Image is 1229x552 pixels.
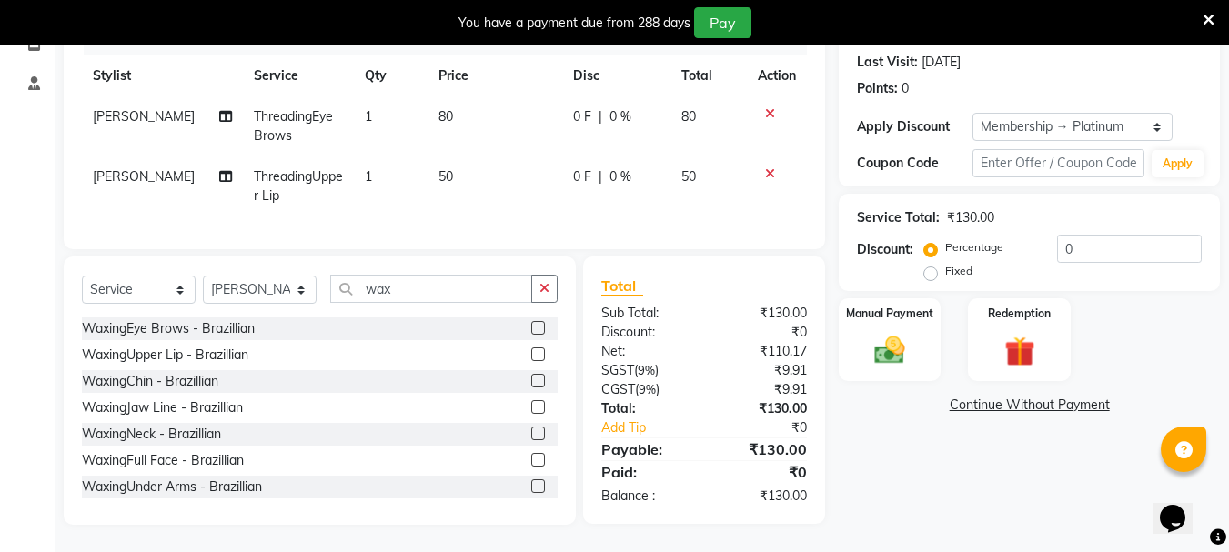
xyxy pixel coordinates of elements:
th: Qty [354,55,428,96]
th: Price [428,55,562,96]
div: ₹9.91 [704,361,821,380]
th: Action [747,55,807,96]
span: 1 [365,108,372,125]
div: Discount: [857,240,913,259]
div: ₹130.00 [704,304,821,323]
th: Disc [562,55,670,96]
div: ( ) [588,361,704,380]
div: WaxingNeck - Brazillian [82,425,221,444]
div: Total: [588,399,704,418]
div: ₹130.00 [704,438,821,460]
span: 9% [639,382,656,396]
div: ₹9.91 [704,380,821,399]
span: 0 % [609,107,631,126]
label: Manual Payment [846,306,933,322]
div: 0 [902,79,909,98]
div: Service Total: [857,208,940,227]
div: You have a payment due from 288 days [458,14,690,33]
span: 50 [681,168,696,185]
div: WaxingEye Brows - Brazillian [82,319,255,338]
div: ( ) [588,380,704,399]
label: Redemption [988,306,1051,322]
span: 50 [438,168,453,185]
div: Balance : [588,487,704,506]
span: ThreadingUpper Lip [254,168,343,204]
button: Pay [694,7,751,38]
span: [PERSON_NAME] [93,168,195,185]
div: ₹0 [704,323,821,342]
span: [PERSON_NAME] [93,108,195,125]
span: 80 [681,108,696,125]
div: ₹0 [724,418,821,437]
span: 1 [365,168,372,185]
span: ThreadingEye Brows [254,108,333,144]
div: ₹0 [704,461,821,483]
span: 80 [438,108,453,125]
div: Last Visit: [857,53,918,72]
span: CGST [601,381,635,397]
iframe: chat widget [1153,479,1211,534]
div: WaxingUnder Arms - Brazillian [82,477,262,497]
div: Apply Discount [857,117,972,136]
a: Add Tip [588,418,723,437]
th: Service [243,55,354,96]
label: Fixed [945,263,972,279]
div: Coupon Code [857,154,972,173]
div: ₹130.00 [704,399,821,418]
span: 0 % [609,167,631,186]
img: _cash.svg [865,333,914,367]
span: 0 F [573,107,591,126]
label: Percentage [945,239,1003,256]
th: Stylist [82,55,243,96]
button: Apply [1152,150,1204,177]
input: Enter Offer / Coupon Code [972,149,1144,177]
span: Total [601,276,643,296]
div: Payable: [588,438,704,460]
span: 0 F [573,167,591,186]
div: WaxingJaw Line - Brazillian [82,398,243,417]
div: Points: [857,79,898,98]
img: _gift.svg [995,333,1044,370]
div: Discount: [588,323,704,342]
span: | [599,107,602,126]
div: ₹130.00 [704,487,821,506]
a: Continue Without Payment [842,396,1216,415]
div: WaxingChin - Brazillian [82,372,218,391]
div: ₹130.00 [947,208,994,227]
div: Net: [588,342,704,361]
div: WaxingFull Face - Brazillian [82,451,244,470]
div: ₹110.17 [704,342,821,361]
div: Paid: [588,461,704,483]
input: Search or Scan [330,275,532,303]
div: Sub Total: [588,304,704,323]
span: SGST [601,362,634,378]
th: Total [670,55,748,96]
div: WaxingUpper Lip - Brazillian [82,346,248,365]
span: 9% [638,363,655,377]
div: [DATE] [922,53,961,72]
span: | [599,167,602,186]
